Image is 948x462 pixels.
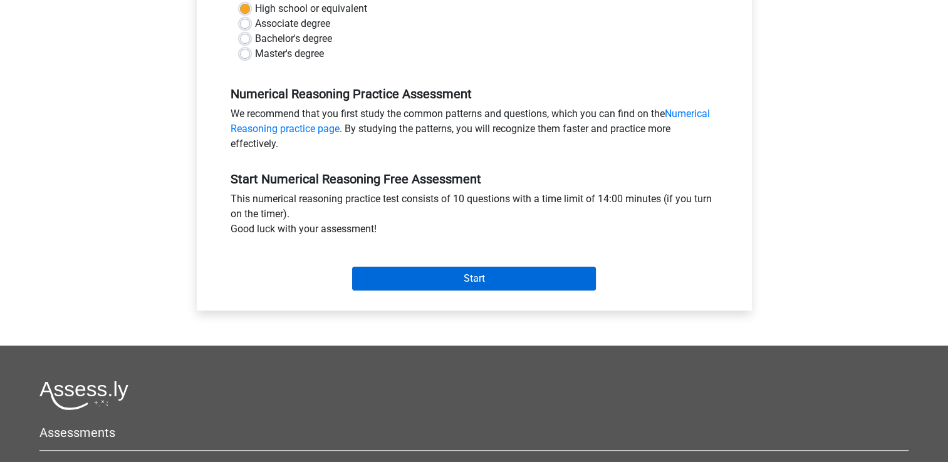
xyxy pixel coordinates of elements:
[352,267,596,290] input: Start
[231,172,718,187] h5: Start Numerical Reasoning Free Assessment
[39,381,128,410] img: Assessly logo
[39,425,909,440] h5: Assessments
[255,16,330,31] label: Associate degree
[221,192,727,242] div: This numerical reasoning practice test consists of 10 questions with a time limit of 14:00 minute...
[221,106,727,157] div: We recommend that you first study the common patterns and questions, which you can find on the . ...
[255,46,324,61] label: Master's degree
[255,1,367,16] label: High school or equivalent
[255,31,332,46] label: Bachelor's degree
[231,86,718,101] h5: Numerical Reasoning Practice Assessment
